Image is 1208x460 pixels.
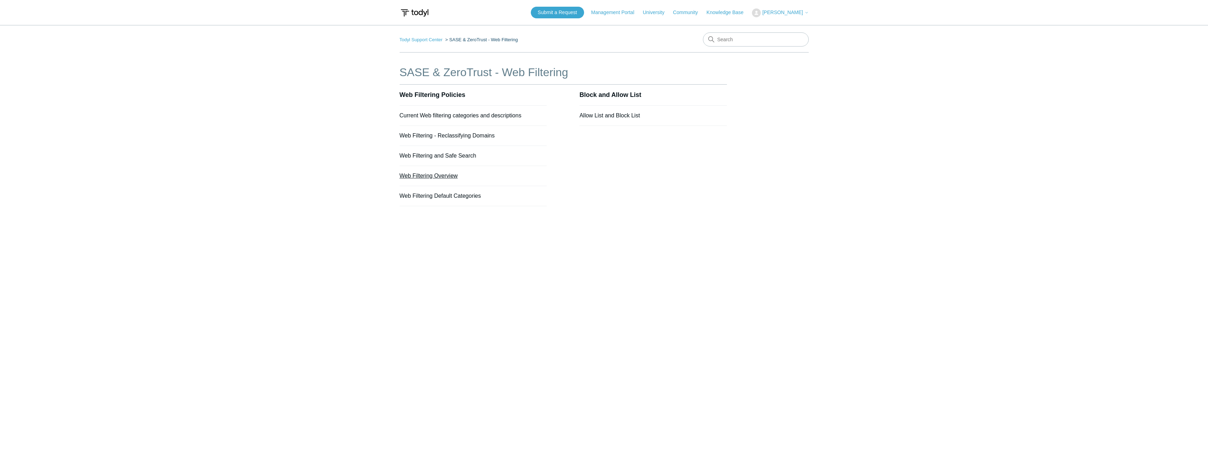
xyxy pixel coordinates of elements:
[531,7,584,18] a: Submit a Request
[400,37,444,42] li: Todyl Support Center
[591,9,641,16] a: Management Portal
[400,193,481,199] a: Web Filtering Default Categories
[400,37,443,42] a: Todyl Support Center
[400,64,727,81] h1: SASE & ZeroTrust - Web Filtering
[400,153,476,159] a: Web Filtering and Safe Search
[762,10,803,15] span: [PERSON_NAME]
[673,9,705,16] a: Community
[643,9,671,16] a: University
[706,9,751,16] a: Knowledge Base
[400,112,522,118] a: Current Web filtering categories and descriptions
[579,91,641,98] a: Block and Allow List
[579,112,640,118] a: Allow List and Block List
[400,173,458,179] a: Web Filtering Overview
[400,133,495,139] a: Web Filtering - Reclassifying Domains
[444,37,518,42] li: SASE & ZeroTrust - Web Filtering
[400,6,430,19] img: Todyl Support Center Help Center home page
[703,32,809,47] input: Search
[752,8,808,17] button: [PERSON_NAME]
[400,91,466,98] a: Web Filtering Policies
